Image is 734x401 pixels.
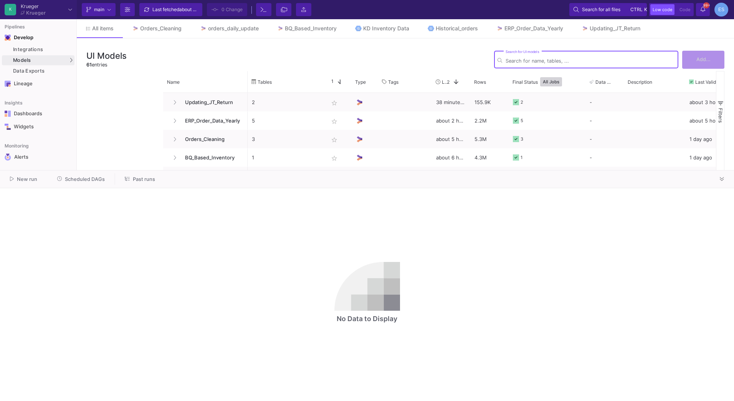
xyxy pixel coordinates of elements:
div: 155.9K [470,93,509,111]
img: UI Model [355,154,364,162]
img: UI Model [355,98,364,106]
div: Dashboards [14,111,64,117]
img: Tab icon [132,25,139,32]
span: All items [92,25,114,31]
button: All Jobs [540,77,562,86]
div: - [590,130,620,148]
div: about 7 hours ago [432,167,470,185]
div: Orders_Cleaning [140,25,182,31]
button: main [82,3,116,16]
span: Low code [653,7,672,12]
div: K [5,4,16,15]
span: Rows [474,79,486,85]
div: 2 [521,93,523,111]
span: Scheduled DAGs [65,176,105,182]
img: UI Model [355,117,364,125]
span: ERP_Order_Data_Yearly [180,112,243,130]
span: Past runs [133,176,155,182]
div: about 3 hours ago [685,93,731,111]
img: Tab icon [582,25,588,32]
img: Navigation icon [5,154,11,161]
p: 5 [252,112,320,130]
span: Tables [258,79,272,85]
div: Alerts [14,154,64,161]
img: Navigation icon [5,81,11,87]
div: 38 minutes ago [432,93,470,111]
div: Krueger [26,10,46,15]
span: Last Used [442,79,447,85]
div: - [590,167,620,185]
div: about 5 hours ago [432,130,470,148]
span: Search for all files [582,4,620,15]
a: Navigation iconLineage [2,78,74,90]
span: Description [628,79,652,85]
input: Search for name, tables, ... [506,58,675,64]
div: Historical_orders [436,25,478,31]
mat-expansion-panel-header: Navigation iconDevelop [2,31,74,44]
img: Tab icon [200,25,207,32]
span: Filters [717,108,724,123]
p: 2 [252,93,320,111]
div: entries [86,61,127,68]
a: Navigation iconDashboards [2,108,74,120]
mat-icon: star_border [330,98,339,108]
button: ctrlk [628,5,643,14]
div: 1 day ago [685,167,731,185]
span: Updating_JT_Return [180,93,243,111]
p: 3 [252,167,320,185]
span: 61 [86,62,92,68]
div: - [590,149,620,166]
span: 99+ [703,2,709,8]
span: Models [13,57,31,63]
span: Last Valid Job [695,79,721,85]
button: Search for all filesctrlk [569,3,647,16]
img: Navigation icon [5,111,11,117]
div: 1 day ago [685,130,731,148]
div: 5.3M [470,130,509,148]
p: 3 [252,130,320,148]
button: Low code [650,4,674,15]
button: Last fetchedabout 8 hours ago [139,3,202,16]
div: 2.2M [470,111,509,130]
div: - [590,112,620,129]
span: 1 [328,78,334,85]
span: Tags [388,79,398,85]
button: New run [1,173,46,185]
span: New run [17,176,37,182]
span: main [94,4,104,15]
div: Widgets [14,124,64,130]
div: orders_daily_update [208,25,259,31]
div: Last fetched [152,4,198,15]
a: Data Exports [2,66,74,76]
img: Tab icon [496,25,503,32]
div: ERP_Order_Data_Yearly [504,25,563,31]
img: no-data.svg [334,262,400,311]
img: Tab icon [277,25,284,32]
span: Name [167,79,180,85]
span: Data Tests [595,79,613,85]
div: 3 [521,130,523,148]
div: Integrations [13,46,73,53]
span: Orders_Cleaning [180,130,243,148]
button: 99+ [696,3,710,16]
span: k [644,5,647,14]
span: orders_daily_update [180,167,243,185]
div: KD Inventory Data [363,25,409,31]
span: about 8 hours ago [179,7,218,12]
img: Navigation icon [5,124,11,130]
div: ES [714,3,728,17]
img: Navigation icon [5,35,11,41]
button: Code [677,4,693,15]
div: BQ_Based_Inventory [285,25,337,31]
div: 3 [521,167,523,185]
button: Past runs [116,173,164,185]
img: Tab icon [428,25,434,32]
div: 5M [470,167,509,185]
div: about 2 hours ago [432,111,470,130]
div: Updating_JT_Return [590,25,640,31]
div: 5 [521,112,523,130]
a: Navigation iconWidgets [2,121,74,133]
mat-icon: star_border [330,154,339,163]
div: Lineage [14,81,64,87]
div: about 5 hours ago [685,111,731,130]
